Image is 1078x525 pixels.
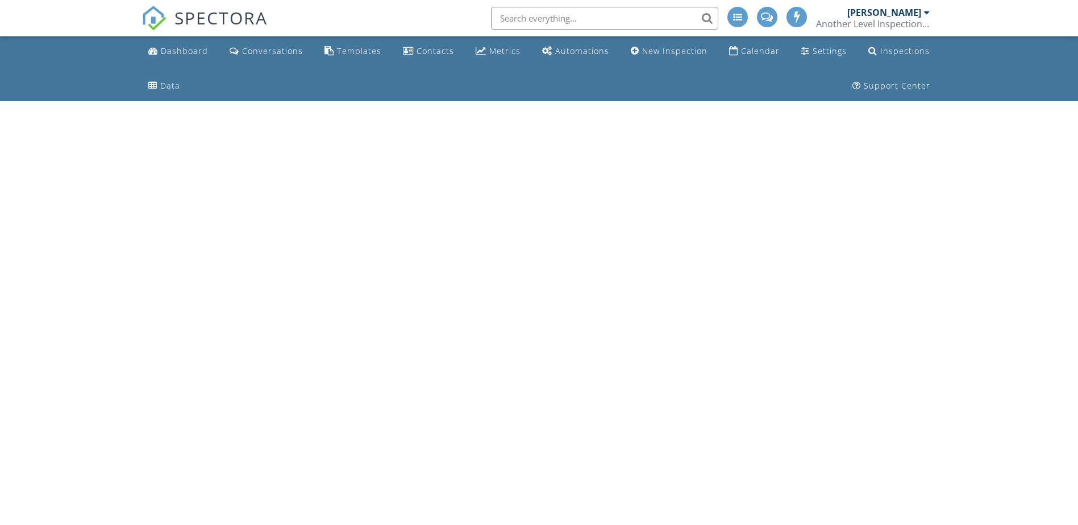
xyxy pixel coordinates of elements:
[848,76,935,97] a: Support Center
[741,45,780,56] div: Calendar
[626,41,712,62] a: New Inspection
[816,18,930,30] div: Another Level Inspections LLC
[797,41,851,62] a: Settings
[864,80,930,91] div: Support Center
[417,45,454,56] div: Contacts
[225,41,307,62] a: Conversations
[864,41,934,62] a: Inspections
[144,76,185,97] a: Data
[337,45,381,56] div: Templates
[538,41,614,62] a: Automations (Advanced)
[174,6,268,30] span: SPECTORA
[141,15,268,39] a: SPECTORA
[144,41,213,62] a: Dashboard
[642,45,707,56] div: New Inspection
[242,45,303,56] div: Conversations
[491,7,718,30] input: Search everything...
[813,45,847,56] div: Settings
[847,7,921,18] div: [PERSON_NAME]
[141,6,167,31] img: The Best Home Inspection Software - Spectora
[471,41,525,62] a: Metrics
[555,45,609,56] div: Automations
[161,45,208,56] div: Dashboard
[725,41,784,62] a: Calendar
[398,41,459,62] a: Contacts
[489,45,521,56] div: Metrics
[320,41,386,62] a: Templates
[160,80,180,91] div: Data
[880,45,930,56] div: Inspections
